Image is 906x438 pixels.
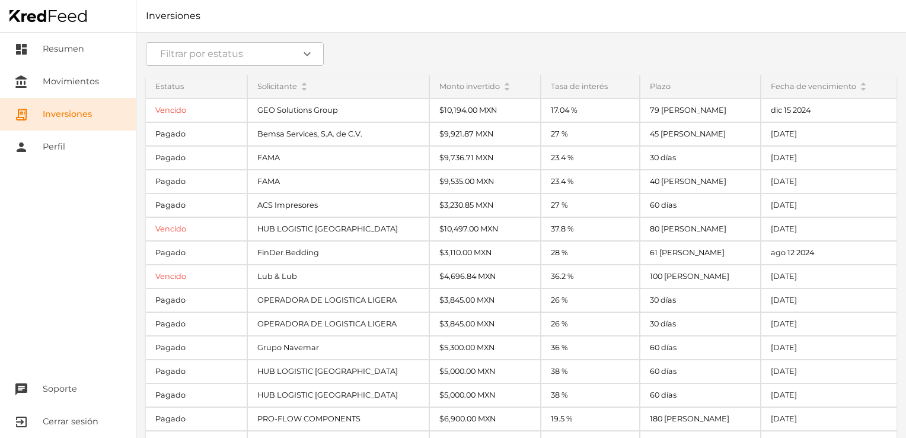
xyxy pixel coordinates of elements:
[146,289,247,312] div: Pagado
[146,123,247,145] div: Pagado
[248,194,429,217] div: ACS Impresores
[541,360,639,383] div: 38 %
[146,360,247,383] div: Pagado
[541,242,639,264] div: 28 %
[640,170,760,193] div: 40 [PERSON_NAME]
[541,75,639,98] div: Tasa de interés
[248,218,429,240] div: HUB LOGISTIC [GEOGRAPHIC_DATA]
[136,9,906,23] h1: Inversiones
[541,384,639,407] div: 38 %
[761,265,897,288] div: [DATE]
[761,337,897,359] div: [DATE]
[146,384,247,407] div: Pagado
[541,147,639,169] div: 23.4 %
[640,75,760,98] div: Plazo
[761,218,897,240] div: [DATE]
[640,337,760,359] div: 60 días
[430,99,540,122] div: $10,194.00 MXN
[248,289,429,312] div: OPERADORA DE LOGISTICA LIGERA
[761,313,897,335] div: [DATE]
[541,313,639,335] div: 26 %
[761,99,897,122] div: dic 15 2024
[761,75,897,98] div: Fecha de vencimiento
[640,360,760,383] div: 60 días
[640,123,760,145] div: 45 [PERSON_NAME]
[14,107,28,122] i: receipt_long
[300,47,314,61] i: expand_more
[146,147,247,169] div: Pagado
[248,242,429,264] div: FinDer Bedding
[14,75,28,89] i: account_balance
[248,384,429,407] div: HUB LOGISTIC [GEOGRAPHIC_DATA]
[541,170,639,193] div: 23.4 %
[640,194,760,217] div: 60 días
[146,99,247,122] div: Vencido
[248,123,429,145] div: Bemsa Services, S.A. de C.V.
[146,337,247,359] div: Pagado
[430,408,540,430] div: $6,900.00 MXN
[248,75,429,98] div: Solicitante
[640,218,760,240] div: 80 [PERSON_NAME]
[640,313,760,335] div: 30 días
[761,194,897,217] div: [DATE]
[761,289,897,312] div: [DATE]
[146,242,247,264] div: Pagado
[430,289,540,312] div: $3,845.00 MXN
[640,242,760,264] div: 61 [PERSON_NAME]
[541,194,639,217] div: 27 %
[761,360,897,383] div: [DATE]
[248,408,429,430] div: PRO-FLOW COMPONENTS
[541,289,639,312] div: 26 %
[248,337,429,359] div: Grupo Navemar
[640,384,760,407] div: 60 días
[248,265,429,288] div: Lub & Lub
[146,194,247,217] div: Pagado
[761,384,897,407] div: [DATE]
[640,99,760,122] div: 79 [PERSON_NAME]
[248,360,429,383] div: HUB LOGISTIC [GEOGRAPHIC_DATA]
[541,337,639,359] div: 36 %
[761,123,897,145] div: [DATE]
[14,42,28,56] i: dashboard
[541,218,639,240] div: 37.8 %
[430,360,540,383] div: $5,000.00 MXN
[541,99,639,122] div: 17.04 %
[146,408,247,430] div: Pagado
[430,337,540,359] div: $5,300.00 MXN
[505,87,509,91] i: arrow_drop_down
[248,170,429,193] div: FAMA
[430,242,540,264] div: $3,110.00 MXN
[640,265,760,288] div: 100 [PERSON_NAME]
[146,75,247,98] div: Estatus
[541,408,639,430] div: 19.5 %
[761,242,897,264] div: ago 12 2024
[430,194,540,217] div: $3,230.85 MXN
[14,415,28,429] i: exit_to_app
[761,170,897,193] div: [DATE]
[146,170,247,193] div: Pagado
[761,147,897,169] div: [DATE]
[541,123,639,145] div: 27 %
[146,265,247,288] div: Vencido
[430,265,540,288] div: $4,696.84 MXN
[248,313,429,335] div: OPERADORA DE LOGISTICA LIGERA
[248,99,429,122] div: GEO Solutions Group
[14,140,28,154] i: person
[541,265,639,288] div: 36.2 %
[302,87,307,91] i: arrow_drop_down
[14,382,28,396] i: chat
[640,147,760,169] div: 30 días
[146,313,247,335] div: Pagado
[430,384,540,407] div: $5,000.00 MXN
[248,147,429,169] div: FAMA
[146,218,247,240] div: Vencido
[430,75,540,98] div: Monto invertido
[861,87,866,91] i: arrow_drop_down
[430,147,540,169] div: $9,736.71 MXN
[640,289,760,312] div: 30 días
[430,123,540,145] div: $9,921.87 MXN
[430,170,540,193] div: $9,535.00 MXN
[640,408,760,430] div: 180 [PERSON_NAME]
[761,408,897,430] div: [DATE]
[430,313,540,335] div: $3,845.00 MXN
